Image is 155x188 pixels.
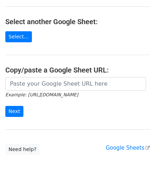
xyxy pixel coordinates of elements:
[5,66,150,74] h4: Copy/paste a Google Sheet URL:
[5,92,78,97] small: Example: [URL][DOMAIN_NAME]
[5,106,23,117] input: Next
[5,31,32,42] a: Select...
[5,17,150,26] h4: Select another Google Sheet:
[120,154,155,188] iframe: Chat Widget
[106,145,150,151] a: Google Sheets
[5,144,40,155] a: Need help?
[5,77,146,91] input: Paste your Google Sheet URL here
